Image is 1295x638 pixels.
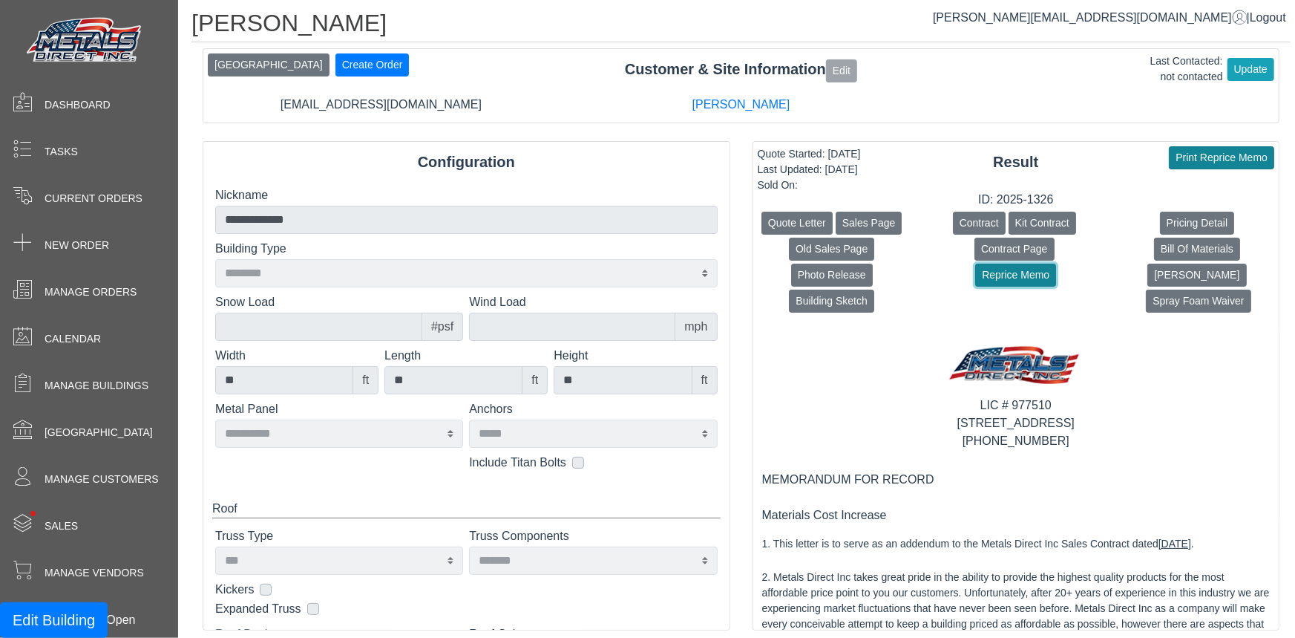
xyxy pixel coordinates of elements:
label: Nickname [215,186,718,204]
button: Edit [826,59,857,82]
div: Customer & Site Information [203,58,1279,82]
button: Reprice Memo [975,264,1056,287]
div: ft [353,366,378,394]
label: Building Type [215,240,718,258]
div: [EMAIL_ADDRESS][DOMAIN_NAME] [201,96,561,114]
span: Manage Buildings [45,378,148,394]
label: Include Titan Bolts [469,454,566,472]
label: Expanded Truss [215,600,301,618]
button: Update [1227,58,1274,81]
span: Manage Orders [45,284,137,300]
button: [GEOGRAPHIC_DATA] [208,53,330,77]
button: Contract Page [974,238,1055,261]
span: Sales [45,518,78,534]
a: [PERSON_NAME] [692,98,790,111]
div: Roof [212,500,721,518]
div: Materials Cost Increase [762,507,1271,524]
span: [GEOGRAPHIC_DATA] [45,425,153,440]
span: Current Orders [45,191,142,206]
span: New Order [45,238,109,253]
div: ft [522,366,548,394]
label: Anchors [469,400,717,418]
div: Sold On: [758,178,861,193]
button: Print Reprice Memo [1169,146,1274,169]
div: Configuration [203,151,730,173]
span: Calendar [45,331,101,347]
span: [DATE] [1158,538,1191,550]
a: [PERSON_NAME][EMAIL_ADDRESS][DOMAIN_NAME] [933,11,1247,24]
button: Pricing Detail [1160,212,1234,235]
div: ID: 2025-1326 [753,191,1279,209]
label: Wind Load [469,293,717,311]
div: MEMORANDUM FOR RECORD [762,471,1271,489]
span: Dashboard [45,97,111,113]
label: Metal Panel [215,400,463,418]
button: Old Sales Page [789,238,874,261]
button: Sales Page [836,212,902,235]
div: Result [753,151,1279,173]
span: Manage Vendors [45,565,144,581]
button: [PERSON_NAME] [1147,264,1246,287]
button: Bill Of Materials [1154,238,1240,261]
label: Truss Type [215,527,463,545]
button: Building Sketch [789,290,874,313]
button: Contract [953,212,1006,235]
label: Truss Components [469,527,717,545]
button: Photo Release [791,264,873,287]
label: Length [384,347,548,365]
span: • [14,489,52,538]
div: #psf [422,313,463,341]
p: 1. This letter is to serve as an addendum to the Metals Direct Inc Sales Contract dated . [762,536,1271,552]
div: ft [692,366,718,394]
div: Last Contacted: not contacted [1150,53,1223,85]
div: mph [675,313,717,341]
button: Spray Foam Waiver [1146,290,1250,313]
div: | [933,9,1286,27]
label: Height [554,347,717,365]
button: Create Order [335,53,410,77]
img: Metals Direct Inc Logo [22,13,148,68]
div: Quote Started: [DATE] [758,146,861,162]
label: Width [215,347,378,365]
div: Last Updated: [DATE] [758,162,861,178]
div: LIC # 977510 [STREET_ADDRESS] [PHONE_NUMBER] [762,397,1271,450]
span: Manage Customers [45,472,159,487]
label: Snow Load [215,293,463,311]
button: Quote Letter [761,212,833,235]
span: Tasks [45,144,78,160]
label: Kickers [215,581,254,599]
img: MD logo [943,339,1089,397]
span: Logout [1250,11,1286,24]
button: Kit Contract [1009,212,1076,235]
h1: [PERSON_NAME] [191,9,1291,42]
